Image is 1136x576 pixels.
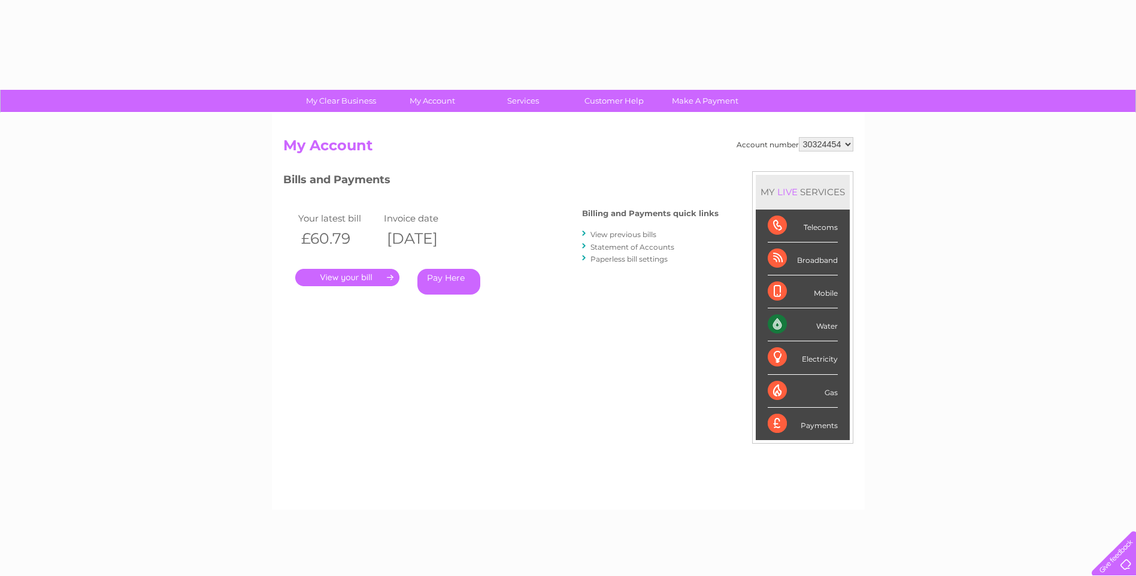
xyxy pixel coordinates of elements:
[775,186,800,198] div: LIVE
[756,175,850,209] div: MY SERVICES
[768,275,838,308] div: Mobile
[474,90,572,112] a: Services
[768,341,838,374] div: Electricity
[768,242,838,275] div: Broadband
[417,269,480,295] a: Pay Here
[565,90,664,112] a: Customer Help
[656,90,755,112] a: Make A Payment
[283,171,719,192] h3: Bills and Payments
[768,308,838,341] div: Water
[292,90,390,112] a: My Clear Business
[590,230,656,239] a: View previous bills
[295,269,399,286] a: .
[381,226,467,251] th: [DATE]
[295,226,381,251] th: £60.79
[768,375,838,408] div: Gas
[582,209,719,218] h4: Billing and Payments quick links
[590,254,668,263] a: Paperless bill settings
[768,408,838,440] div: Payments
[283,137,853,160] h2: My Account
[590,242,674,251] a: Statement of Accounts
[737,137,853,151] div: Account number
[381,210,467,226] td: Invoice date
[383,90,481,112] a: My Account
[768,210,838,242] div: Telecoms
[295,210,381,226] td: Your latest bill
